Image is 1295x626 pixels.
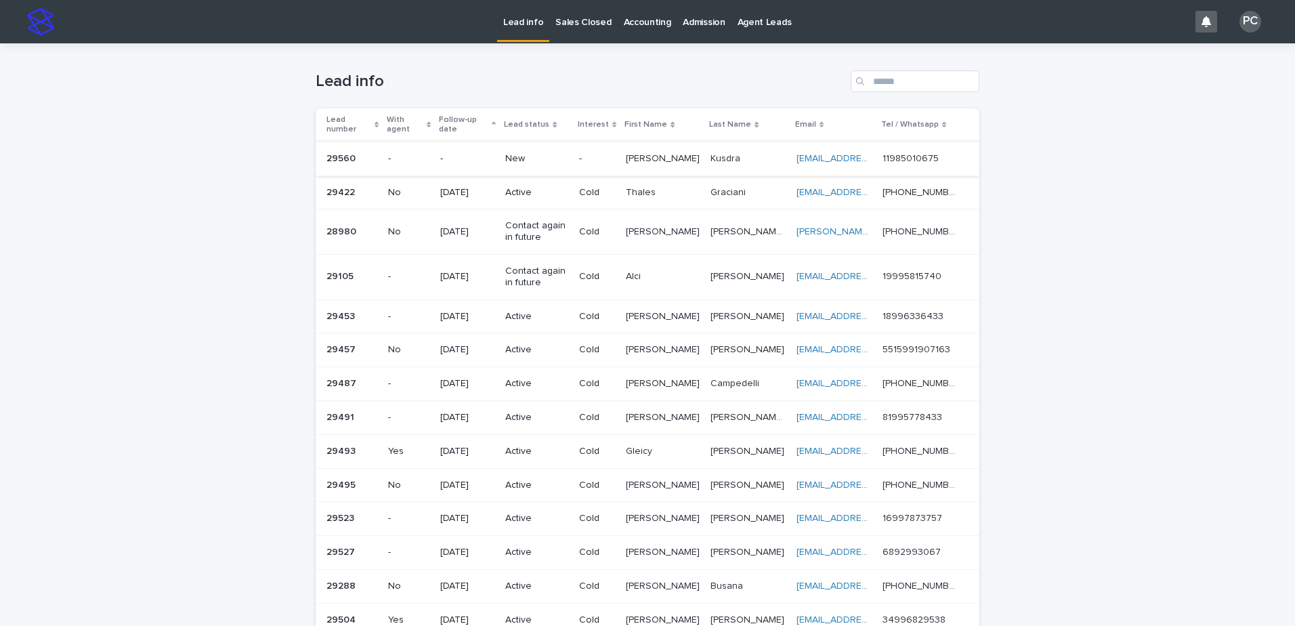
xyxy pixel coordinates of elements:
p: 19995815740 [883,268,944,283]
p: New [505,153,568,165]
p: Active [505,547,568,558]
a: [EMAIL_ADDRESS][DOMAIN_NAME] [797,272,950,281]
p: 29495 [326,477,358,491]
p: 28980 [326,224,359,238]
p: Active [505,344,568,356]
p: Follow-up date [439,112,488,138]
p: [DATE] [440,547,494,558]
p: 29453 [326,308,358,322]
p: Active [505,412,568,423]
p: 5515991907163 [883,341,953,356]
a: [EMAIL_ADDRESS][DOMAIN_NAME] [797,188,950,197]
p: [PHONE_NUMBER] [883,477,960,491]
p: - [388,547,430,558]
p: [DATE] [440,581,494,592]
p: Cold [579,187,615,199]
p: - [388,153,430,165]
p: 29491 [326,409,357,423]
p: First Name [624,117,667,132]
a: [PERSON_NAME][EMAIL_ADDRESS][DOMAIN_NAME] [797,227,1023,236]
tr: 2928829288 No[DATE]ActiveCold[PERSON_NAME][PERSON_NAME] BusanaBusana [EMAIL_ADDRESS][DOMAIN_NAME]... [316,569,979,603]
p: - [388,311,430,322]
p: Busana [710,578,746,592]
a: [EMAIL_ADDRESS][DOMAIN_NAME] [797,547,950,557]
a: [EMAIL_ADDRESS][DOMAIN_NAME] [797,581,950,591]
p: De Oliveira Damasceno [710,224,788,238]
p: [PHONE_NUMBER] [883,375,960,390]
p: [PHONE_NUMBER] [883,184,960,199]
p: [PHONE_NUMBER] [883,224,960,238]
a: [EMAIL_ADDRESS][DOMAIN_NAME] [797,480,950,490]
h1: Lead info [316,72,845,91]
p: [PERSON_NAME] [710,510,787,524]
div: Search [851,70,979,92]
p: Cold [579,311,615,322]
p: [DATE] [440,187,494,199]
p: Gleicy [626,443,655,457]
a: [EMAIL_ADDRESS][DOMAIN_NAME] [797,413,950,422]
p: Cold [579,446,615,457]
p: Nunes Pereira De Souza [710,409,788,423]
p: Thales [626,184,658,199]
p: [PERSON_NAME] [626,375,702,390]
p: Cold [579,480,615,491]
p: Cold [579,513,615,524]
tr: 2898028980 No[DATE]Contact again in futureCold[PERSON_NAME][PERSON_NAME] [PERSON_NAME] [PERSON_NA... [316,209,979,255]
p: Contact again in future [505,220,568,243]
img: stacker-logo-s-only.png [27,8,54,35]
a: [EMAIL_ADDRESS][DOMAIN_NAME] [797,154,950,163]
tr: 2945729457 No[DATE]ActiveCold[PERSON_NAME][PERSON_NAME] [PERSON_NAME][PERSON_NAME] [EMAIL_ADDRESS... [316,333,979,367]
p: Active [505,581,568,592]
p: [DATE] [440,412,494,423]
p: [DATE] [440,614,494,626]
p: [PERSON_NAME] [710,612,787,626]
div: PC [1239,11,1261,33]
tr: 2952329523 -[DATE]ActiveCold[PERSON_NAME][PERSON_NAME] [PERSON_NAME][PERSON_NAME] [EMAIL_ADDRESS]... [316,502,979,536]
p: 29560 [326,150,358,165]
p: Alci [626,268,643,283]
p: Contact again in future [505,266,568,289]
p: Last Name [709,117,751,132]
p: [PERSON_NAME] [710,443,787,457]
p: [PERSON_NAME] [626,544,702,558]
p: Yes [388,446,430,457]
p: [PERSON_NAME] [710,477,787,491]
p: Tel / Whatsapp [881,117,939,132]
p: Active [505,187,568,199]
p: 6892993067 [883,544,943,558]
p: Email [795,117,816,132]
p: No [388,581,430,592]
p: [PHONE_NUMBER] [883,578,960,592]
p: [PERSON_NAME] [710,544,787,558]
tr: 2949129491 -[DATE]ActiveCold[PERSON_NAME][PERSON_NAME] [PERSON_NAME] [PERSON_NAME] [PERSON_NAME][... [316,400,979,434]
p: 29527 [326,544,358,558]
p: [PERSON_NAME] [626,308,702,322]
p: Cold [579,614,615,626]
tr: 2910529105 -[DATE]Contact again in futureColdAlciAlci [PERSON_NAME][PERSON_NAME] [EMAIL_ADDRESS][... [316,254,979,299]
p: 29487 [326,375,359,390]
p: Cold [579,547,615,558]
p: [DATE] [440,480,494,491]
p: - [440,153,494,165]
tr: 2949529495 No[DATE]ActiveCold[PERSON_NAME][PERSON_NAME] [PERSON_NAME][PERSON_NAME] [EMAIL_ADDRESS... [316,468,979,502]
p: [DATE] [440,271,494,283]
p: Cold [579,581,615,592]
p: Campedelli [710,375,762,390]
p: 29493 [326,443,358,457]
p: No [388,480,430,491]
a: [EMAIL_ADDRESS][DOMAIN_NAME] [797,345,950,354]
p: 29288 [326,578,358,592]
p: Active [505,311,568,322]
p: [DATE] [440,378,494,390]
p: Kusdra [710,150,743,165]
p: No [388,187,430,199]
p: Active [505,446,568,457]
p: Cold [579,226,615,238]
p: Active [505,513,568,524]
tr: 2952729527 -[DATE]ActiveCold[PERSON_NAME][PERSON_NAME] [PERSON_NAME][PERSON_NAME] [EMAIL_ADDRESS]... [316,536,979,570]
p: No [388,226,430,238]
p: No [388,344,430,356]
p: [DATE] [440,513,494,524]
p: 29105 [326,268,356,283]
p: Cold [579,412,615,423]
